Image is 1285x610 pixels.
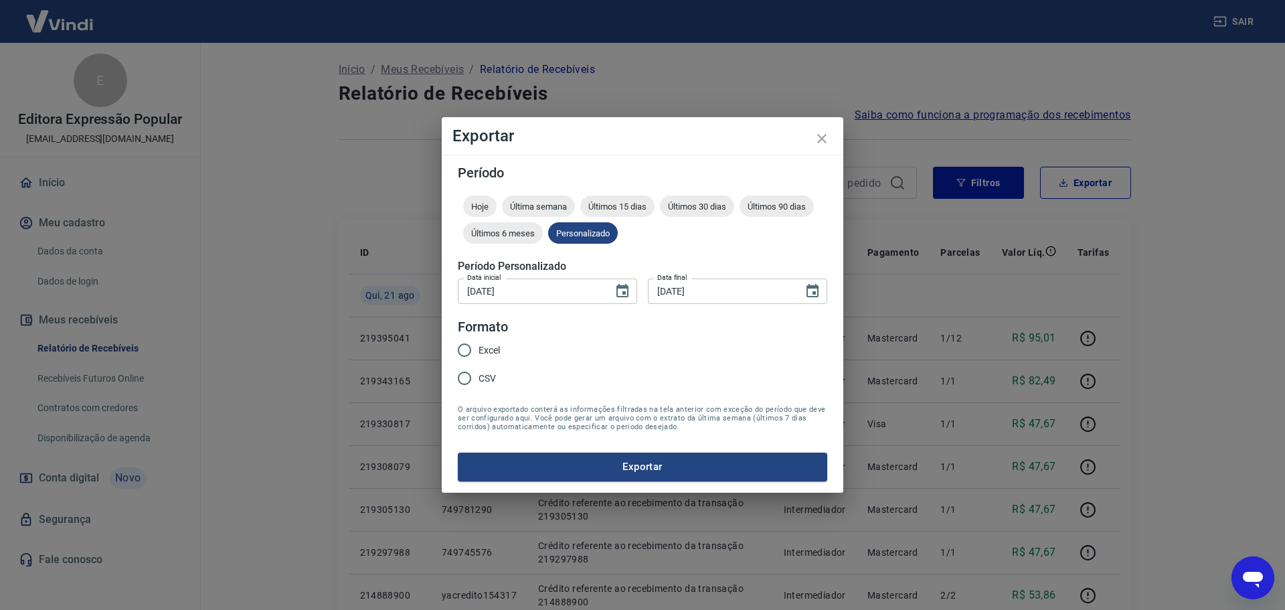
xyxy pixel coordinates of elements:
span: Últimos 90 dias [740,202,814,212]
label: Data inicial [467,273,501,283]
span: Últimos 6 meses [463,228,543,238]
span: CSV [479,372,496,386]
span: O arquivo exportado conterá as informações filtradas na tela anterior com exceção do período que ... [458,405,827,431]
span: Últimos 15 dias [580,202,655,212]
input: DD/MM/YYYY [458,279,604,303]
div: Personalizado [548,222,618,244]
button: close [806,123,838,155]
span: Última semana [502,202,575,212]
span: Últimos 30 dias [660,202,734,212]
button: Choose date, selected date is 21 de ago de 2025 [799,278,826,305]
button: Choose date, selected date is 21 de ago de 2025 [609,278,636,305]
div: Última semana [502,196,575,217]
legend: Formato [458,317,508,337]
input: DD/MM/YYYY [648,279,794,303]
span: Personalizado [548,228,618,238]
div: Últimos 90 dias [740,196,814,217]
div: Hoje [463,196,497,217]
iframe: Botão para abrir a janela de mensagens [1231,556,1274,599]
div: Últimos 30 dias [660,196,734,217]
span: Hoje [463,202,497,212]
div: Últimos 15 dias [580,196,655,217]
h4: Exportar [452,128,833,144]
button: Exportar [458,453,827,481]
h5: Período Personalizado [458,260,827,273]
label: Data final [657,273,687,283]
div: Últimos 6 meses [463,222,543,244]
span: Excel [479,344,500,358]
h5: Período [458,166,827,179]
